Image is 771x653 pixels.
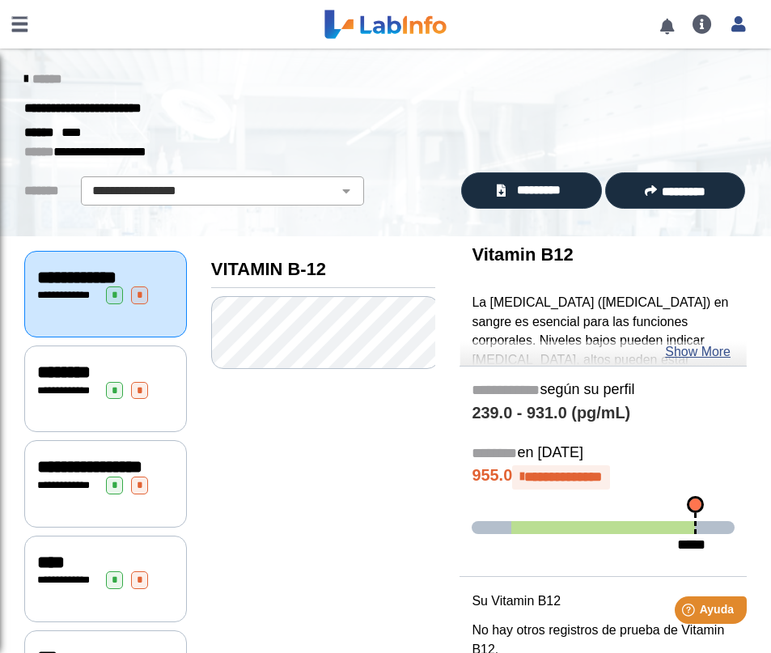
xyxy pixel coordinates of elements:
p: Su Vitamin B12 [472,592,735,611]
h4: 955.0 [472,465,735,490]
b: VITAMIN B-12 [211,259,326,279]
a: Show More [665,342,731,362]
iframe: Help widget launcher [627,590,753,635]
h5: en [DATE] [472,444,735,463]
p: La [MEDICAL_DATA] ([MEDICAL_DATA]) en sangre es esencial para las funciones corporales. Niveles b... [472,293,735,447]
h5: según su perfil [472,381,735,400]
h4: 239.0 - 931.0 (pg/mL) [472,404,735,423]
b: Vitamin B12 [472,244,573,265]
